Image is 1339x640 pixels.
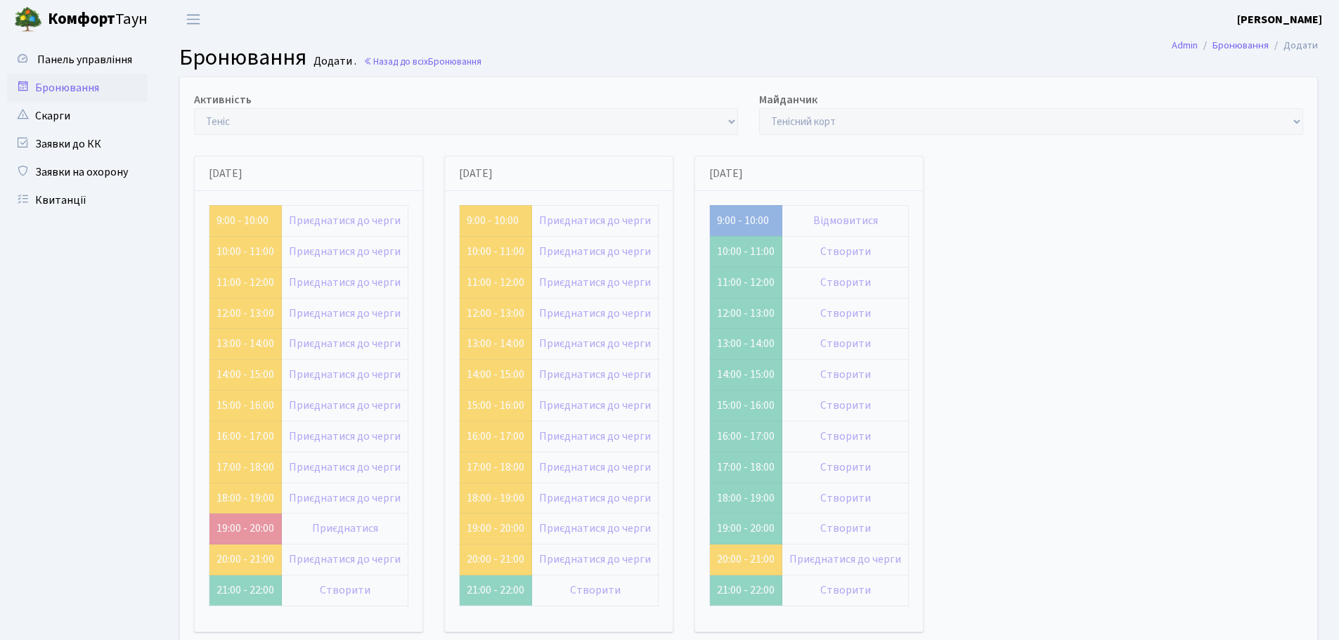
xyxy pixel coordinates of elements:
a: 16:00 - 17:00 [216,429,274,444]
span: Таун [48,8,148,32]
a: 18:00 - 19:00 [467,490,524,506]
td: 14:00 - 15:00 [710,360,782,391]
a: 18:00 - 19:00 [216,490,274,506]
label: Майданчик [759,91,817,108]
a: 12:00 - 13:00 [467,306,524,321]
a: Приєднатися до черги [539,275,651,290]
a: Приєднатися до черги [289,336,401,351]
a: Admin [1172,38,1198,53]
div: [DATE] [695,157,923,191]
a: Створити [820,367,871,382]
a: Приєднатися до черги [289,429,401,444]
a: Приєднатися [312,521,378,536]
a: Скарги [7,102,148,130]
a: 20:00 - 21:00 [216,551,274,567]
a: Приєднатися до черги [789,551,901,567]
a: Приєднатися до черги [289,306,401,321]
a: Приєднатися до черги [539,459,651,475]
a: 13:00 - 14:00 [216,336,274,351]
td: 15:00 - 16:00 [710,391,782,422]
a: 15:00 - 16:00 [467,398,524,413]
div: [DATE] [445,157,673,191]
li: Додати [1269,38,1318,53]
td: 13:00 - 14:00 [710,329,782,360]
a: Створити [820,429,871,444]
span: Панель управління [37,52,132,67]
a: Приєднатися до черги [539,398,651,413]
a: Приєднатися до черги [539,490,651,506]
a: Приєднатися до черги [289,244,401,259]
a: 13:00 - 14:00 [467,336,524,351]
a: 15:00 - 16:00 [216,398,274,413]
a: 9:00 - 10:00 [717,213,769,228]
a: Приєднатися до черги [539,244,651,259]
td: 16:00 - 17:00 [710,421,782,452]
a: 11:00 - 12:00 [216,275,274,290]
a: Створити [820,521,871,536]
a: Приєднатися до черги [539,551,651,567]
a: Створити [820,275,871,290]
td: 17:00 - 18:00 [710,452,782,483]
a: Панель управління [7,46,148,74]
td: 19:00 - 20:00 [710,514,782,544]
a: 10:00 - 11:00 [216,244,274,259]
a: 19:00 - 20:00 [467,521,524,536]
nav: breadcrumb [1151,31,1339,60]
a: Приєднатися до черги [289,551,401,567]
a: Приєднатися до черги [539,521,651,536]
a: Створити [320,582,370,598]
td: 21:00 - 22:00 [710,575,782,606]
span: Бронювання [428,55,481,68]
a: Створити [570,582,621,598]
a: Приєднатися до черги [289,398,401,413]
a: 9:00 - 10:00 [216,213,269,228]
a: Створити [820,398,871,413]
a: [PERSON_NAME] [1237,11,1322,28]
td: 21:00 - 22:00 [460,575,532,606]
span: Бронювання [179,41,306,74]
a: Приєднатися до черги [539,306,651,321]
a: Заявки до КК [7,130,148,158]
a: 16:00 - 17:00 [467,429,524,444]
a: 17:00 - 18:00 [216,459,274,475]
a: Приєднатися до черги [539,367,651,382]
a: Квитанції [7,186,148,214]
a: Приєднатися до черги [539,213,651,228]
a: Створити [820,490,871,506]
a: Бронювання [1212,38,1269,53]
td: 18:00 - 19:00 [710,483,782,514]
a: Створити [820,582,871,598]
a: 12:00 - 13:00 [216,306,274,321]
a: Створити [820,306,871,321]
b: Комфорт [48,8,115,30]
a: Заявки на охорону [7,158,148,186]
a: Назад до всіхБронювання [363,55,481,68]
td: 21:00 - 22:00 [209,575,282,606]
img: logo.png [14,6,42,34]
a: Створити [820,244,871,259]
a: Створити [820,459,871,475]
a: Відмовитися [813,213,878,228]
a: Приєднатися до черги [289,490,401,506]
a: 17:00 - 18:00 [467,459,524,475]
a: 10:00 - 11:00 [467,244,524,259]
a: 20:00 - 21:00 [467,551,524,567]
a: Приєднатися до черги [539,336,651,351]
a: Бронювання [7,74,148,102]
a: 14:00 - 15:00 [216,367,274,382]
div: [DATE] [195,157,422,191]
a: Приєднатися до черги [289,275,401,290]
a: 14:00 - 15:00 [467,367,524,382]
a: Приєднатися до черги [289,367,401,382]
a: 20:00 - 21:00 [717,551,775,567]
a: Приєднатися до черги [539,429,651,444]
td: 12:00 - 13:00 [710,298,782,329]
button: Переключити навігацію [176,8,211,31]
a: Приєднатися до черги [289,459,401,475]
label: Активність [194,91,252,108]
a: Створити [820,336,871,351]
small: Додати . [311,55,356,68]
a: 11:00 - 12:00 [467,275,524,290]
a: 19:00 - 20:00 [216,521,274,536]
td: 10:00 - 11:00 [710,236,782,267]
